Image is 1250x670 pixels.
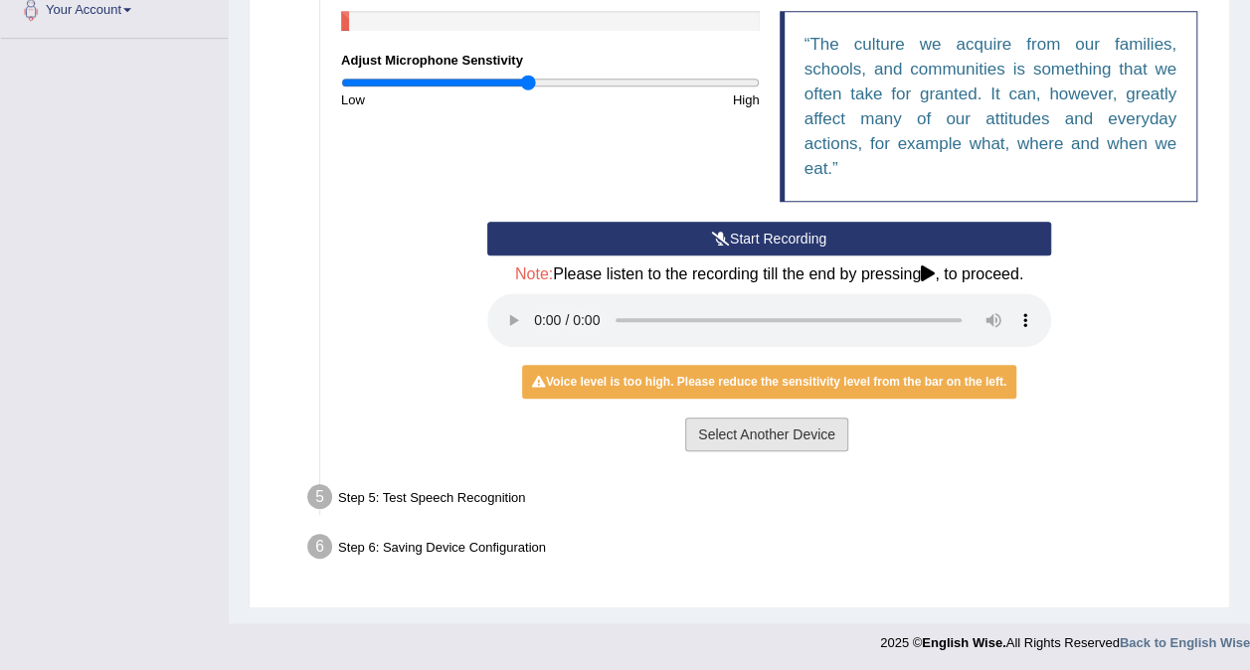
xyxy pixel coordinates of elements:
span: Note: [515,265,553,282]
button: Select Another Device [685,418,848,451]
button: Start Recording [487,222,1051,255]
q: The culture we acquire from our families, schools, and communities is something that we often tak... [804,35,1177,178]
div: Step 5: Test Speech Recognition [298,478,1220,522]
div: 2025 © All Rights Reserved [880,623,1250,652]
div: Voice level is too high. Please reduce the sensitivity level from the bar on the left. [522,365,1016,399]
label: Adjust Microphone Senstivity [341,51,523,70]
h4: Please listen to the recording till the end by pressing , to proceed. [487,265,1051,283]
div: High [550,90,769,109]
strong: English Wise. [922,635,1005,650]
div: Step 6: Saving Device Configuration [298,528,1220,572]
div: Low [331,90,550,109]
a: Back to English Wise [1120,635,1250,650]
